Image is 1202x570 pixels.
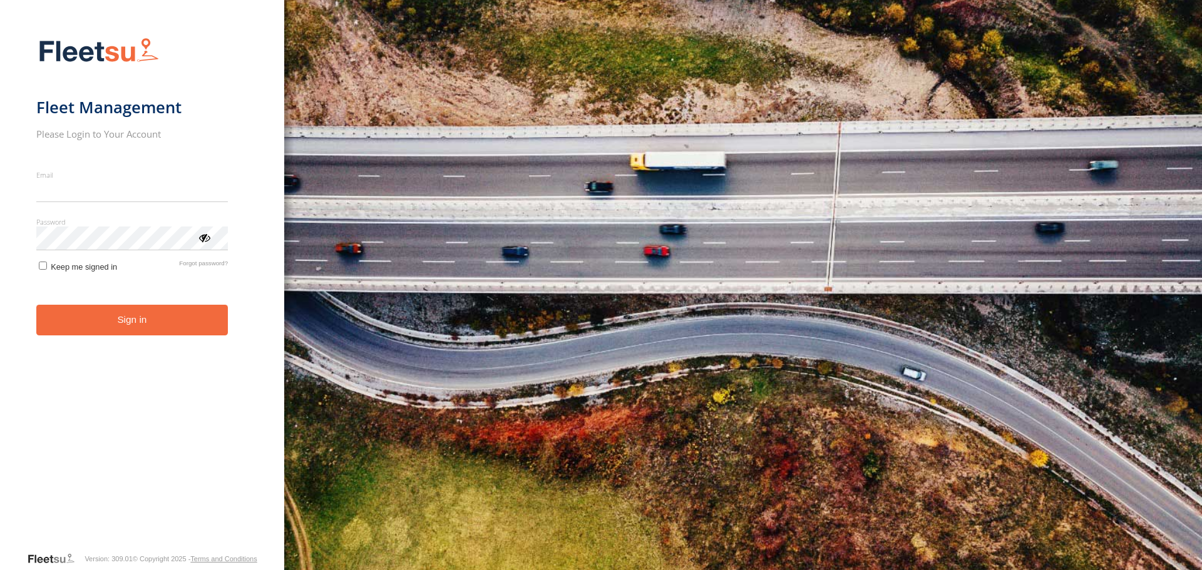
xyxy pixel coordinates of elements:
h2: Please Login to Your Account [36,128,229,140]
div: © Copyright 2025 - [133,555,257,562]
label: Email [36,170,229,180]
button: Sign in [36,305,229,335]
form: main [36,30,249,551]
h1: Fleet Management [36,97,229,118]
input: Keep me signed in [39,262,47,270]
img: Fleetsu [36,35,162,67]
div: Version: 309.01 [85,555,132,562]
a: Forgot password? [179,260,228,272]
a: Visit our Website [27,552,85,565]
span: Keep me signed in [51,262,117,272]
div: ViewPassword [198,231,210,243]
a: Terms and Conditions [190,555,257,562]
label: Password [36,217,229,226]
